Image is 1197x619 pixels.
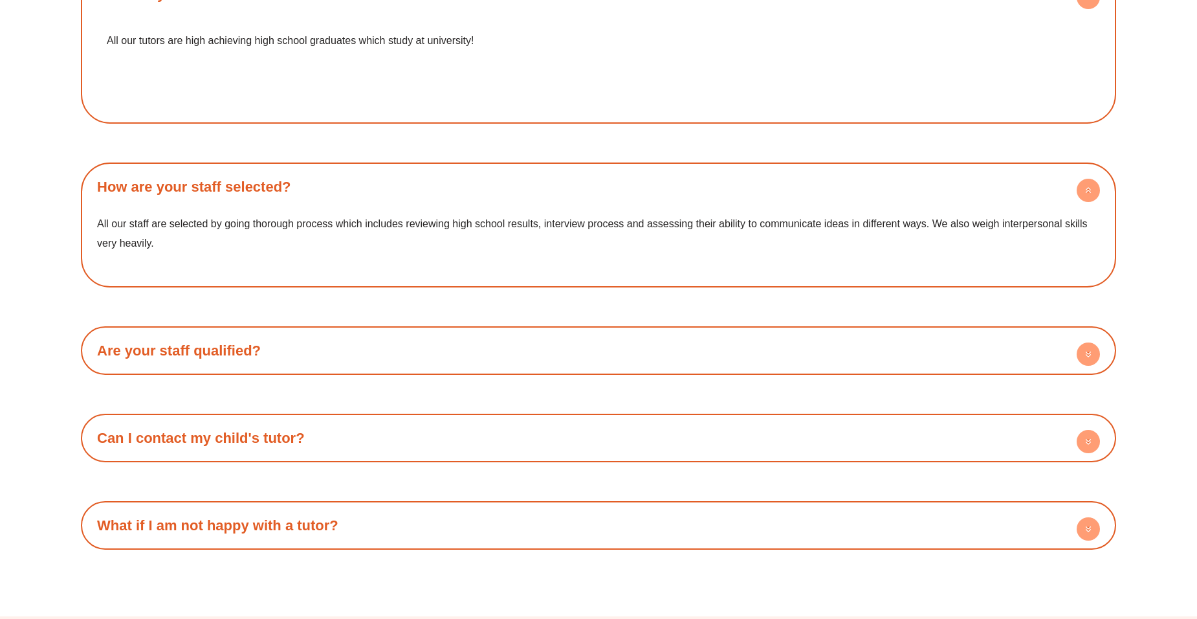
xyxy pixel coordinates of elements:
a: Can I contact my child's tutor? [97,430,305,446]
h4: What if I am not happy with a tutor? [87,508,1110,543]
a: How are your staff selected? [97,179,291,195]
div: Who are your tutors [87,12,1110,118]
iframe: Chat Widget [982,473,1197,619]
h4: How are your staff selected? [87,169,1110,205]
a: What if I am not happy with a tutor? [97,517,338,534]
h4: Are your staff qualified? [87,333,1110,368]
h4: Can I contact my child's tutor? [87,420,1110,456]
div: How are your staff selected? [87,205,1110,280]
p: All our staff are selected by going thorough process which includes reviewing high school results... [97,214,1100,253]
p: All our tutors are high achieving high school graduates which study at university! [107,31,1090,51]
a: Are your staff qualified? [97,343,261,359]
